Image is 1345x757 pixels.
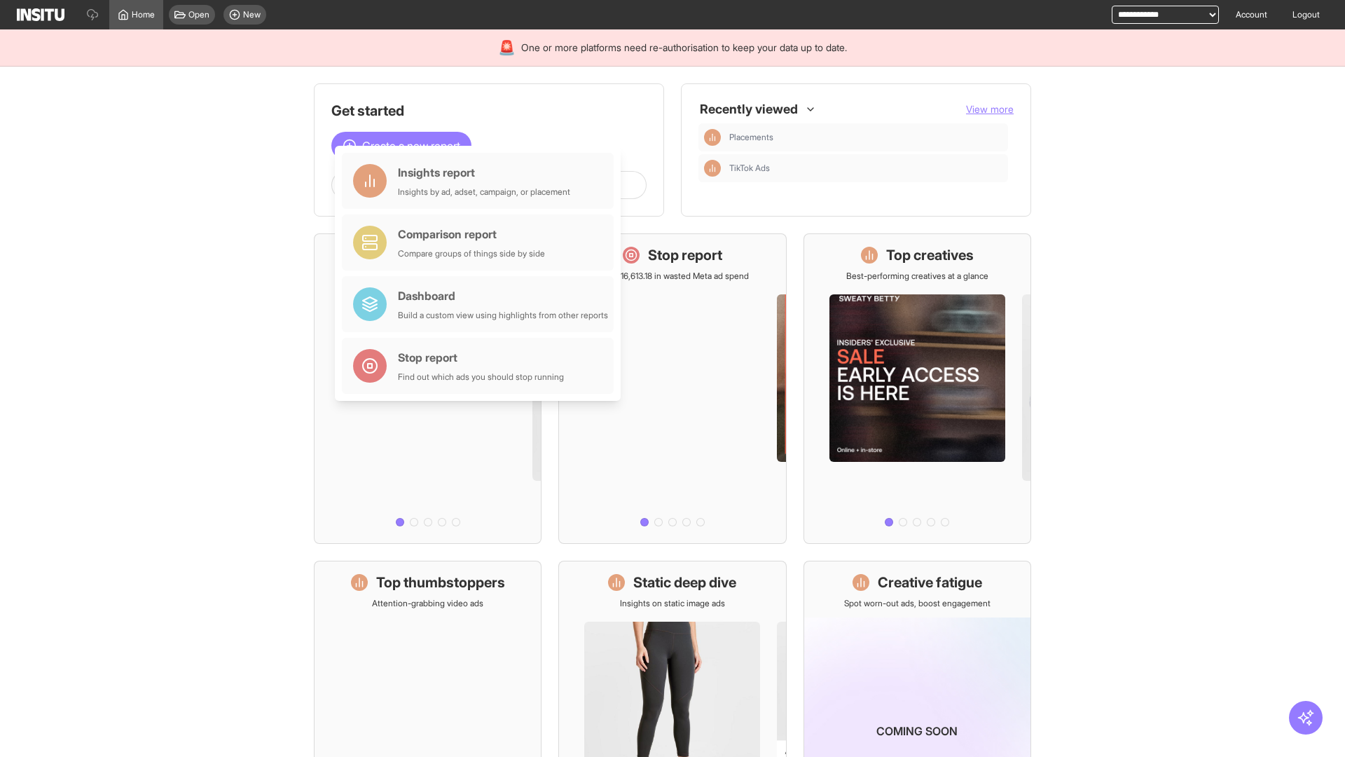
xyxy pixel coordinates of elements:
[729,163,1002,174] span: TikTok Ads
[376,573,505,592] h1: Top thumbstoppers
[398,349,564,366] div: Stop report
[595,271,749,282] p: Save £16,613.18 in wasted Meta ad spend
[704,160,721,177] div: Insights
[243,9,261,20] span: New
[398,248,545,259] div: Compare groups of things side by side
[398,310,608,321] div: Build a custom view using highlights from other reports
[633,573,736,592] h1: Static deep dive
[729,163,770,174] span: TikTok Ads
[498,38,516,57] div: 🚨
[803,233,1031,544] a: Top creativesBest-performing creatives at a glance
[17,8,64,21] img: Logo
[648,245,722,265] h1: Stop report
[398,186,570,198] div: Insights by ad, adset, campaign, or placement
[966,102,1014,116] button: View more
[398,164,570,181] div: Insights report
[558,233,786,544] a: Stop reportSave £16,613.18 in wasted Meta ad spend
[704,129,721,146] div: Insights
[331,101,647,121] h1: Get started
[314,233,542,544] a: What's live nowSee all active ads instantly
[846,271,988,282] p: Best-performing creatives at a glance
[886,245,974,265] h1: Top creatives
[620,598,725,609] p: Insights on static image ads
[132,9,155,20] span: Home
[398,226,545,243] div: Comparison report
[398,287,608,304] div: Dashboard
[729,132,773,143] span: Placements
[372,598,483,609] p: Attention-grabbing video ads
[188,9,209,20] span: Open
[398,371,564,383] div: Find out which ads you should stop running
[966,103,1014,115] span: View more
[521,41,847,55] span: One or more platforms need re-authorisation to keep your data up to date.
[729,132,1002,143] span: Placements
[362,137,460,154] span: Create a new report
[331,132,471,160] button: Create a new report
